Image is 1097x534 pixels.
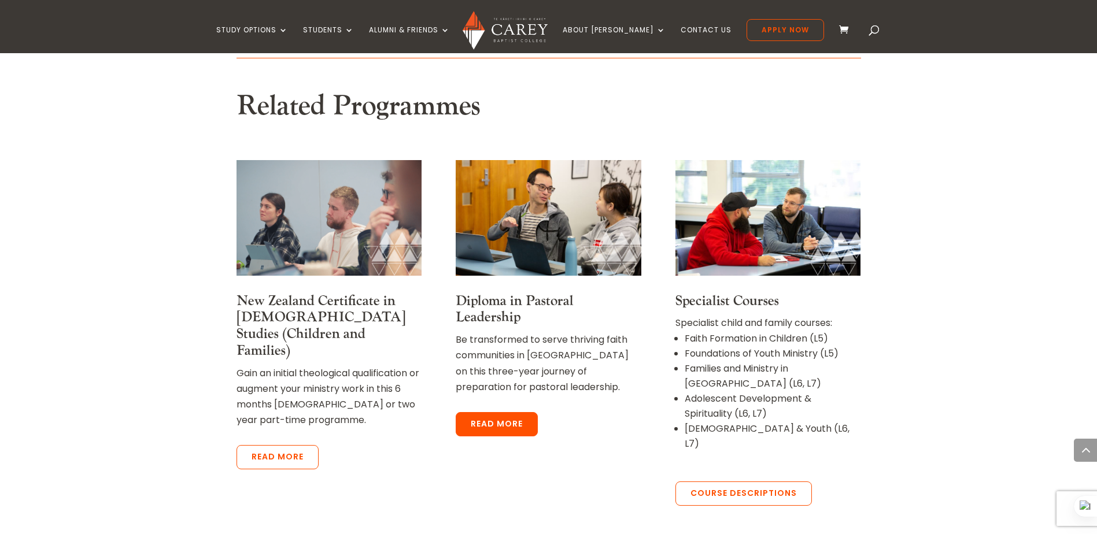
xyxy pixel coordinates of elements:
[675,266,860,279] a: Neven Dzaferic and Blake Pulman used to promote Specialist Courses
[456,292,574,327] a: Diploma in Pastoral Leadership
[237,90,861,129] h2: Related Programmes
[675,315,860,331] p: Specialist child and family courses:
[563,26,666,53] a: About [PERSON_NAME]
[685,361,860,391] li: Families and Ministry in [GEOGRAPHIC_DATA] (L6, L7)
[685,392,811,420] span: Adolescent Development & Spirituality (L6, L7)
[237,445,319,469] a: Read more
[685,346,860,361] li: Foundations of Youth Ministry (L5)
[747,19,824,41] a: Apply Now
[675,481,812,506] a: Course Descriptions
[675,292,779,310] a: Specialist Courses
[456,160,641,276] img: Jonathan Chou and Eunice Tong used to promote Diploma in Pastoral Leadership
[369,26,450,53] a: Alumni & Friends
[685,421,860,451] li: [DEMOGRAPHIC_DATA] & Youth (L6, L7)
[237,266,422,279] a: Carey students in class
[237,292,406,359] a: New Zealand Certificate in [DEMOGRAPHIC_DATA] Studies (Children and Families)
[681,26,732,53] a: Contact Us
[456,332,641,395] p: Be transformed to serve thriving faith communities in [GEOGRAPHIC_DATA] on this three-year journe...
[237,160,422,276] img: Carey students in class
[237,365,422,428] p: Gain an initial theological qualification or augment your ministry work in this 6 months [DEMOGRA...
[216,26,288,53] a: Study Options
[685,331,860,346] li: Faith Formation in Children (L5)
[675,160,860,276] img: Neven Dzaferic and Blake Pulman used to promote Specialist Courses
[456,266,641,279] a: Jonathan Chou and Eunice Tong used to promote Diploma in Pastoral Leadership
[303,26,354,53] a: Students
[463,11,548,50] img: Carey Baptist College
[456,412,538,436] a: Read more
